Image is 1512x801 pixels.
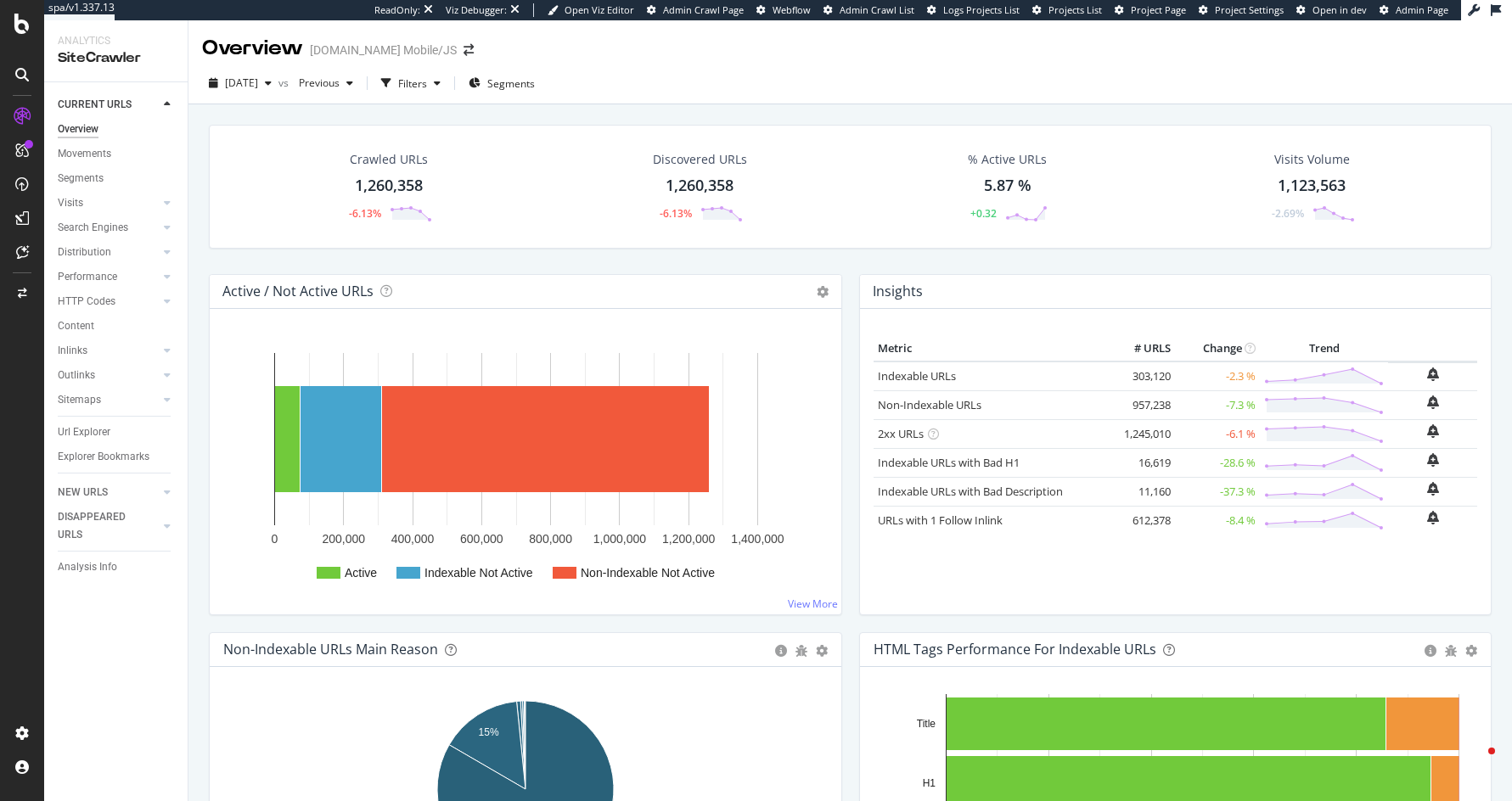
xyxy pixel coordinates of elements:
div: HTTP Codes [58,293,115,311]
div: Discovered URLs [653,151,747,168]
span: 2025 Aug. 31st [225,76,258,90]
a: Project Page [1115,3,1186,17]
text: 15% [479,726,499,738]
div: -6.13% [660,206,692,221]
a: Projects List [1032,3,1102,17]
a: NEW URLS [58,484,159,501]
div: Sitemaps [58,391,101,409]
text: Active [345,566,377,580]
div: Analysis Info [58,558,117,576]
button: [DATE] [202,70,278,97]
a: Analysis Info [58,558,176,576]
div: Distribution [58,244,111,261]
text: 200,000 [322,532,365,546]
span: Open Viz Editor [565,3,634,16]
div: DISAPPEARED URLS [58,508,143,544]
div: circle-info [1425,645,1436,657]
a: 2xx URLs [878,426,924,441]
text: Title [916,718,936,730]
div: Performance [58,268,117,286]
a: Outlinks [58,367,159,384]
a: Explorer Bookmarks [58,448,176,466]
div: Search Engines [58,219,128,237]
div: SiteCrawler [58,48,174,68]
th: Trend [1260,336,1388,361]
a: CURRENT URLS [58,96,159,114]
div: bell-plus [1427,424,1439,438]
span: Logs Projects List [943,3,1020,16]
div: 1,260,358 [355,175,423,197]
text: 400,000 [391,532,435,546]
button: Previous [292,70,360,97]
div: bug [795,645,807,657]
div: Content [58,317,94,335]
td: -2.3 % [1175,361,1260,391]
span: Admin Crawl Page [663,3,744,16]
div: HTML Tags Performance for Indexable URLs [874,641,1156,658]
div: bell-plus [1427,367,1439,381]
a: Sitemaps [58,391,159,409]
span: Admin Page [1396,3,1448,16]
td: -28.6 % [1175,448,1260,477]
a: Distribution [58,244,159,261]
div: Visits Volume [1274,151,1350,168]
div: Analytics [58,34,174,48]
div: 5.87 % [984,175,1031,197]
th: Metric [874,336,1108,361]
div: Overview [58,120,98,138]
div: Non-Indexable URLs Main Reason [223,641,438,658]
a: Performance [58,268,159,286]
text: 1,000,000 [593,532,646,546]
div: Movements [58,145,111,163]
a: Visits [58,194,159,212]
a: Open in dev [1296,3,1367,17]
th: Change [1175,336,1260,361]
td: -37.3 % [1175,477,1260,506]
a: Admin Page [1380,3,1448,17]
a: Inlinks [58,342,159,360]
div: [DOMAIN_NAME] Mobile/JS [310,42,457,59]
div: Crawled URLs [350,151,428,168]
div: 1,260,358 [666,175,734,197]
div: gear [816,645,828,657]
div: circle-info [775,645,787,657]
a: Open Viz Editor [548,3,634,17]
div: 1,123,563 [1278,175,1346,197]
a: View More [788,597,838,611]
td: 957,238 [1107,390,1175,419]
span: Open in dev [1312,3,1367,16]
div: bell-plus [1427,482,1439,496]
div: bell-plus [1427,453,1439,467]
a: Movements [58,145,176,163]
a: Indexable URLs with Bad H1 [878,455,1020,470]
div: CURRENT URLS [58,96,132,114]
a: URLs with 1 Follow Inlink [878,513,1003,528]
div: Filters [398,76,427,91]
text: 0 [272,532,278,546]
div: -6.13% [349,206,381,221]
span: Segments [487,76,535,91]
div: -2.69% [1272,206,1304,221]
td: 16,619 [1107,448,1175,477]
a: Admin Crawl List [823,3,914,17]
h4: Insights [873,280,923,303]
span: Previous [292,76,340,90]
a: Content [58,317,176,335]
svg: A chart. [223,336,828,601]
div: Segments [58,170,104,188]
a: Webflow [756,3,811,17]
a: Non-Indexable URLs [878,397,981,412]
span: vs [278,76,292,90]
a: Segments [58,170,176,188]
div: +0.32 [970,206,997,221]
h4: Active / Not Active URLs [222,280,374,303]
td: -8.4 % [1175,506,1260,535]
div: arrow-right-arrow-left [464,44,474,56]
div: Viz Debugger: [446,3,507,17]
div: Inlinks [58,342,87,360]
a: Indexable URLs with Bad Description [878,484,1063,499]
div: ReadOnly: [374,3,420,17]
text: 1,200,000 [662,532,715,546]
button: Filters [374,70,447,97]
